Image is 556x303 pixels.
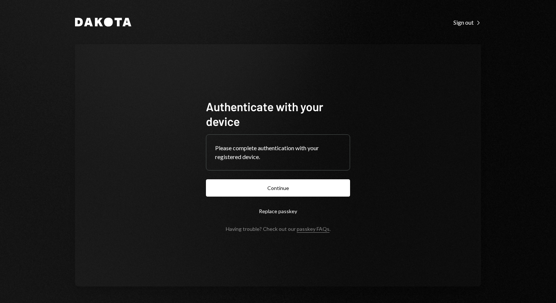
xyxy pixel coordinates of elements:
div: Having trouble? Check out our . [226,226,331,232]
div: Please complete authentication with your registered device. [215,144,341,161]
a: passkey FAQs [297,226,329,233]
button: Replace passkey [206,202,350,220]
div: Sign out [453,19,481,26]
h1: Authenticate with your device [206,99,350,128]
a: Sign out [453,18,481,26]
button: Continue [206,179,350,197]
